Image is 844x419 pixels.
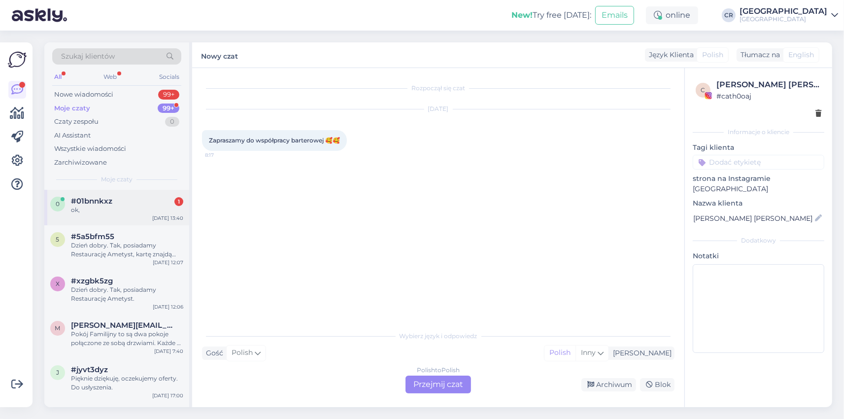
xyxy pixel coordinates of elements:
[71,232,114,241] span: #5a5bfm55
[640,378,675,391] div: Blok
[693,174,824,184] p: strona na Instagramie
[56,280,60,287] span: x
[511,10,533,20] b: New!
[61,51,115,62] span: Szukaj klientów
[56,236,60,243] span: 5
[54,104,90,113] div: Moje czaty
[102,70,119,83] div: Web
[693,155,824,170] input: Dodać etykietę
[737,50,780,60] div: Tłumacz na
[54,144,126,154] div: Wszystkie wiadomości
[609,348,672,358] div: [PERSON_NAME]
[71,277,113,285] span: #xzgbk5zg
[740,7,838,23] a: [GEOGRAPHIC_DATA][GEOGRAPHIC_DATA]
[54,158,107,168] div: Zarchiwizowane
[740,15,827,23] div: [GEOGRAPHIC_DATA]
[693,184,824,194] p: [GEOGRAPHIC_DATA]
[581,348,596,357] span: Inny
[54,90,113,100] div: Nowe wiadomości
[152,392,183,399] div: [DATE] 17:00
[716,91,821,102] div: # cath0oaj
[232,348,253,358] span: Polish
[595,6,634,25] button: Emails
[71,197,112,206] span: #01bnnkxz
[8,50,27,69] img: Askly Logo
[702,50,723,60] span: Polish
[153,259,183,266] div: [DATE] 12:07
[165,117,179,127] div: 0
[693,198,824,209] p: Nazwa klienta
[71,206,183,214] div: ok,
[722,8,736,22] div: CR
[71,374,183,392] div: Pięknie dziękuję, oczekujemy oferty. Do usłyszenia.
[202,105,675,113] div: [DATE]
[71,321,173,330] span: mariusz.olenkiewicz@gmail.com
[202,348,223,358] div: Gość
[693,142,824,153] p: Tagi klienta
[152,214,183,222] div: [DATE] 13:40
[101,175,133,184] span: Moje czaty
[701,86,706,94] span: c
[157,70,181,83] div: Socials
[417,366,460,375] div: Polish to Polish
[646,6,698,24] div: online
[205,151,242,159] span: 8:17
[174,197,183,206] div: 1
[158,90,179,100] div: 99+
[209,137,340,144] span: Zapraszamy do współpracy barterowej 🥰🥰
[693,128,824,137] div: Informacje o kliencie
[56,200,60,208] span: 0
[153,303,183,311] div: [DATE] 12:06
[544,346,575,360] div: Polish
[693,251,824,261] p: Notatki
[202,84,675,93] div: Rozpoczął się czat
[52,70,64,83] div: All
[54,131,91,140] div: AI Assistant
[201,48,238,62] label: Nowy czat
[158,104,179,113] div: 99+
[55,324,61,332] span: m
[154,348,183,355] div: [DATE] 7:40
[645,50,694,60] div: Język Klienta
[581,378,636,391] div: Archiwum
[71,241,183,259] div: Dzień dobry. Tak, posiadamy Restaurację Ametyst, kartę znajdą Państwo na Naszej stronie interneto...
[71,330,183,348] div: Pokój Familijny to są dwa pokoje połączone ze sobą drzwiami. Każde z nich posiada osobną łazienkę...
[788,50,814,60] span: English
[56,369,59,376] span: j
[71,285,183,303] div: Dzień dobry. Tak, posiadamy Restaurację Ametyst.
[693,213,813,224] input: Dodaj nazwę
[693,236,824,245] div: Dodatkowy
[716,79,821,91] div: [PERSON_NAME] [PERSON_NAME] BLIŹNIACZKI • [DEMOGRAPHIC_DATA] • rodzina • dom
[511,9,591,21] div: Try free [DATE]:
[202,332,675,341] div: Wybierz język i odpowiedz
[405,376,471,393] div: Przejmij czat
[71,365,108,374] span: #jyvt3dyz
[54,117,99,127] div: Czaty zespołu
[740,7,827,15] div: [GEOGRAPHIC_DATA]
